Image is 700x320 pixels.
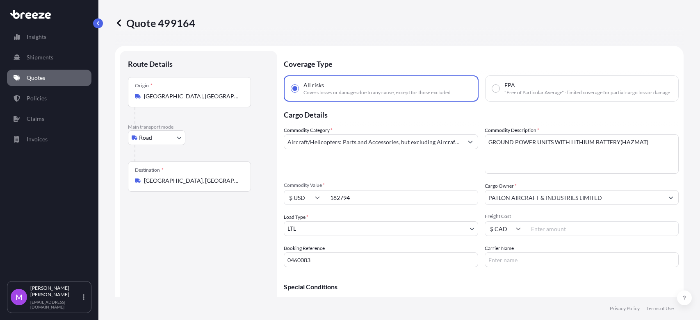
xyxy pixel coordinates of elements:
input: Enter amount [526,221,679,236]
button: LTL [284,221,478,236]
button: Show suggestions [664,190,678,205]
div: Destination [135,167,164,173]
label: Cargo Owner [485,182,517,190]
input: FPA"Free of Particular Average" - limited coverage for partial cargo loss or damage [492,85,499,92]
span: All risks [303,81,324,89]
label: Commodity Category [284,126,333,134]
p: Route Details [128,59,173,69]
span: Road [139,134,152,142]
a: Policies [7,90,91,107]
p: Insights [27,33,46,41]
span: Used Goods [593,297,623,309]
span: Commodity Value [284,182,478,188]
span: "Free of Particular Average" - limited coverage for partial cargo loss or damage [504,89,670,96]
input: Your internal reference [284,252,478,267]
p: Main transport mode [128,124,269,130]
p: Special Conditions [284,284,679,290]
span: Load Type [284,213,308,221]
span: Fragile [418,297,436,309]
p: Cargo Details [284,102,679,126]
span: Temperature Controlled [339,297,401,309]
label: Carrier Name [485,244,514,252]
button: Select transport [128,130,185,145]
input: Destination [144,177,241,185]
textarea: GROUND POWER UNITS WITH LITHIUM BATTERY(HAZMAT) [485,134,679,174]
span: FPA [504,81,515,89]
span: Bagged Goods [540,297,576,309]
p: Quote 499164 [115,16,195,30]
span: Hazardous [294,297,322,309]
input: Full name [485,190,664,205]
input: Type amount [325,190,478,205]
input: Select a commodity type [284,134,463,149]
p: Quotes [27,74,45,82]
span: Livestock [453,297,477,309]
span: Covers losses or damages due to any cause, except for those excluded [303,89,451,96]
span: Bulk Cargo [494,297,522,309]
a: Insights [7,29,91,45]
p: [EMAIL_ADDRESS][DOMAIN_NAME] [30,300,81,309]
label: Booking Reference [284,244,325,252]
a: Claims [7,111,91,127]
div: Origin [135,82,153,89]
span: M [16,293,23,301]
p: Policies [27,94,47,102]
a: Quotes [7,70,91,86]
input: Enter name [485,252,679,267]
a: Terms of Use [646,305,674,312]
a: Invoices [7,131,91,148]
p: Coverage Type [284,51,679,75]
a: Shipments [7,49,91,66]
label: Commodity Description [485,126,539,134]
span: LTL [287,225,296,233]
p: Claims [27,115,44,123]
button: Show suggestions [463,134,478,149]
input: Origin [144,92,241,100]
p: [PERSON_NAME] [PERSON_NAME] [30,285,81,298]
span: Freight Cost [485,213,679,220]
p: Invoices [27,135,48,143]
input: All risksCovers losses or damages due to any cause, except for those excluded [291,85,299,92]
p: Shipments [27,53,53,61]
a: Privacy Policy [610,305,640,312]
